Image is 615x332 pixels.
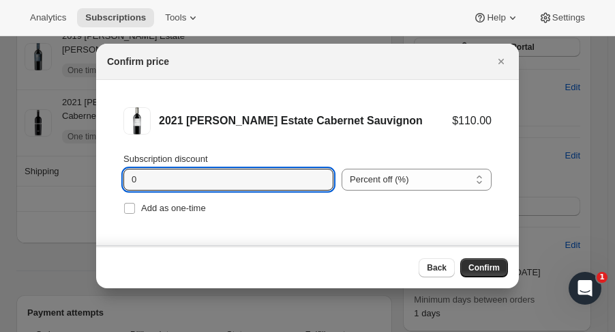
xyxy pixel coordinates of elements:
[22,8,74,27] button: Analytics
[468,262,500,273] span: Confirm
[492,52,511,71] button: Close
[123,154,208,164] span: Subscription discount
[465,8,527,27] button: Help
[487,12,505,23] span: Help
[159,114,452,128] div: 2021 [PERSON_NAME] Estate Cabernet Sauvignon
[530,8,593,27] button: Settings
[460,258,508,277] button: Confirm
[165,12,186,23] span: Tools
[157,8,208,27] button: Tools
[569,272,601,305] iframe: Intercom live chat
[452,114,492,128] div: $110.00
[85,12,146,23] span: Subscriptions
[597,272,607,283] span: 1
[77,8,154,27] button: Subscriptions
[30,12,66,23] span: Analytics
[141,203,206,213] span: Add as one-time
[107,55,169,68] h2: Confirm price
[419,258,455,277] button: Back
[427,262,447,273] span: Back
[552,12,585,23] span: Settings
